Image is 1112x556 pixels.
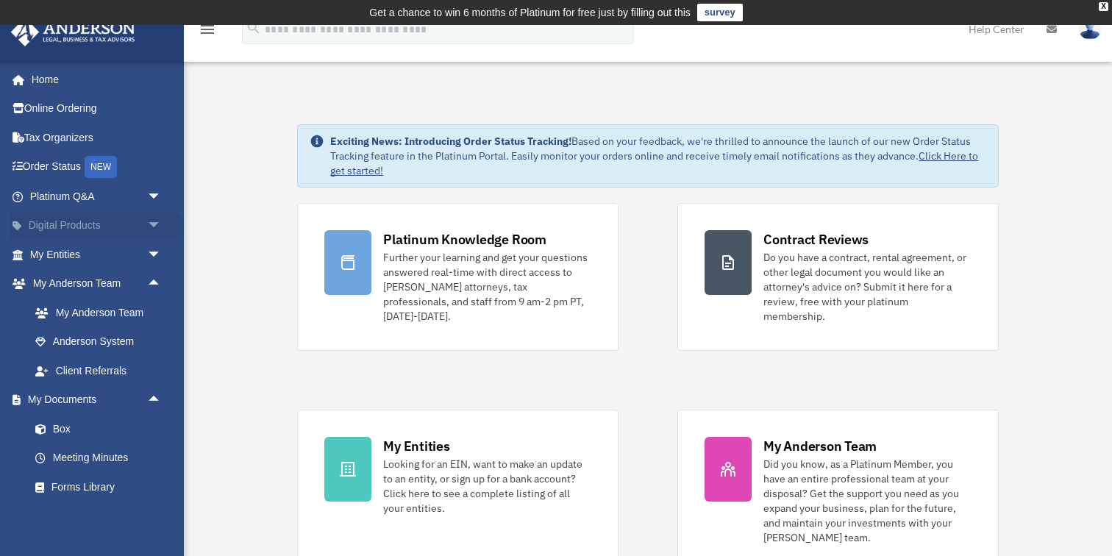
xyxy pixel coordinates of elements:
span: arrow_drop_up [147,269,177,299]
span: arrow_drop_up [147,385,177,416]
a: Tax Organizers [10,123,184,152]
i: menu [199,21,216,38]
div: Do you have a contract, rental agreement, or other legal document you would like an attorney's ad... [763,250,972,324]
a: My Anderson Teamarrow_drop_up [10,269,184,299]
a: Client Referrals [21,356,184,385]
a: Click Here to get started! [330,149,978,177]
img: Anderson Advisors Platinum Portal [7,18,140,46]
div: Did you know, as a Platinum Member, you have an entire professional team at your disposal? Get th... [763,457,972,545]
a: Anderson System [21,327,184,357]
div: Contract Reviews [763,230,869,249]
a: My Anderson Team [21,298,184,327]
div: Based on your feedback, we're thrilled to announce the launch of our new Order Status Tracking fe... [330,134,986,178]
a: Home [10,65,177,94]
a: menu [199,26,216,38]
a: Box [21,414,184,443]
a: My Entitiesarrow_drop_down [10,240,184,269]
span: arrow_drop_down [147,211,177,241]
div: NEW [85,156,117,178]
a: My Documentsarrow_drop_up [10,385,184,415]
div: Platinum Knowledge Room [383,230,546,249]
div: Further your learning and get your questions answered real-time with direct access to [PERSON_NAM... [383,250,591,324]
span: arrow_drop_down [147,182,177,212]
img: User Pic [1079,18,1101,40]
a: Platinum Knowledge Room Further your learning and get your questions answered real-time with dire... [297,203,619,351]
a: survey [697,4,743,21]
a: Order StatusNEW [10,152,184,182]
a: Digital Productsarrow_drop_down [10,211,184,240]
div: close [1099,2,1108,11]
div: Get a chance to win 6 months of Platinum for free just by filling out this [369,4,691,21]
a: Meeting Minutes [21,443,184,473]
div: My Entities [383,437,449,455]
div: My Anderson Team [763,437,877,455]
span: arrow_drop_down [147,240,177,270]
a: Online Ordering [10,94,184,124]
a: Contract Reviews Do you have a contract, rental agreement, or other legal document you would like... [677,203,999,351]
a: Platinum Q&Aarrow_drop_down [10,182,184,211]
div: Looking for an EIN, want to make an update to an entity, or sign up for a bank account? Click her... [383,457,591,516]
strong: Exciting News: Introducing Order Status Tracking! [330,135,571,148]
a: Forms Library [21,472,184,502]
i: search [246,20,262,36]
a: Notarize [21,502,184,531]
